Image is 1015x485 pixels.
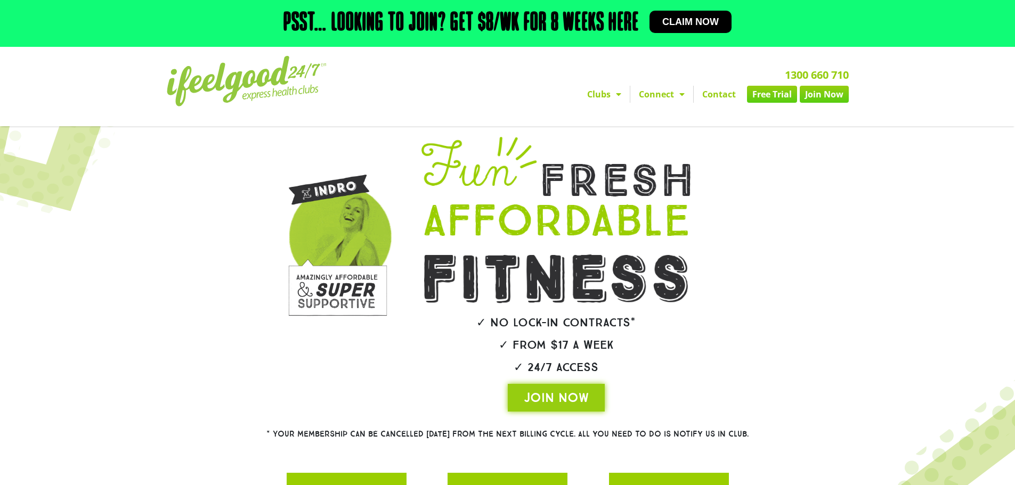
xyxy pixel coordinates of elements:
a: Connect [630,86,693,103]
span: Claim now [662,17,719,27]
span: JOIN NOW [524,389,589,406]
a: 1300 660 710 [785,68,849,82]
a: JOIN NOW [508,384,605,412]
h2: ✓ 24/7 Access [392,361,721,373]
a: Clubs [579,86,630,103]
nav: Menu [409,86,849,103]
h2: Psst… Looking to join? Get $8/wk for 8 weeks here [283,11,639,36]
h2: ✓ From $17 a week [392,339,721,351]
a: Claim now [649,11,732,33]
h2: * Your membership can be cancelled [DATE] from the next billing cycle. All you need to do is noti... [228,430,787,438]
a: Free Trial [747,86,797,103]
h2: ✓ No lock-in contracts* [392,317,721,328]
a: Contact [694,86,744,103]
a: Join Now [800,86,849,103]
